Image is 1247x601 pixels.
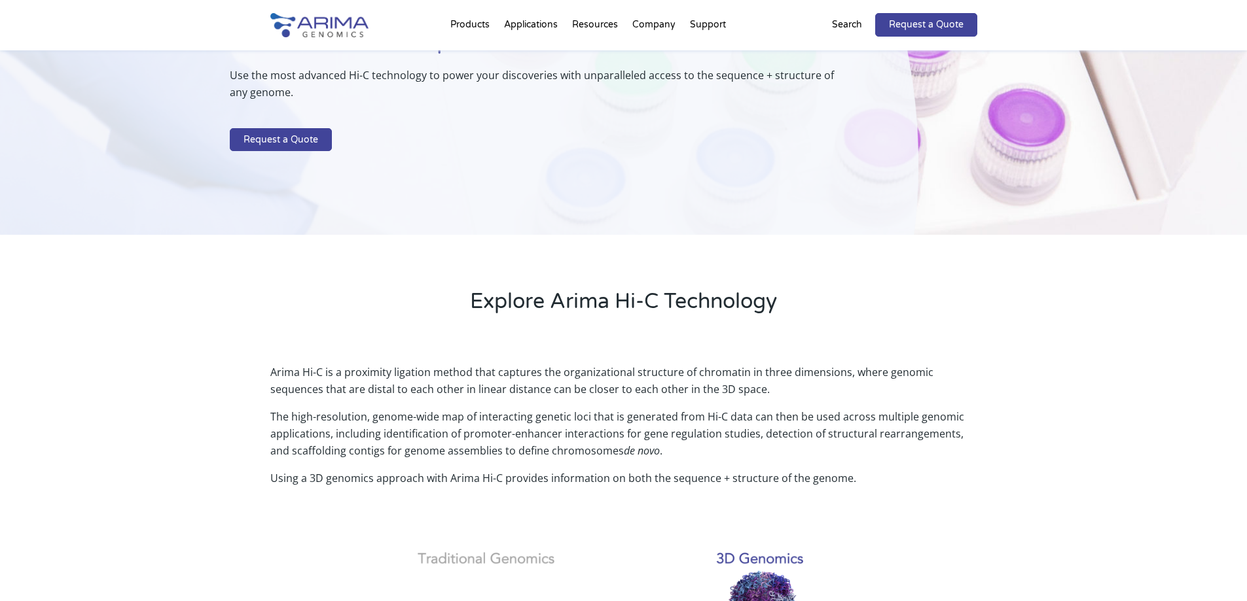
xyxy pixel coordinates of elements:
[270,364,977,408] p: Arima Hi-C is a proximity ligation method that captures the organizational structure of chromatin...
[270,408,977,470] p: The high-resolution, genome-wide map of interacting genetic loci that is generated from Hi-C data...
[230,128,332,152] a: Request a Quote
[624,443,660,458] i: de novo
[832,16,862,33] p: Search
[270,287,977,326] h2: Explore Arima Hi-C Technology
[230,67,853,111] p: Use the most advanced Hi-C technology to power your discoveries with unparalleled access to the s...
[270,13,369,37] img: Arima-Genomics-logo
[875,13,977,37] a: Request a Quote
[270,470,977,487] p: Using a 3D genomics approach with Arima Hi-C provides information on both the sequence + structur...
